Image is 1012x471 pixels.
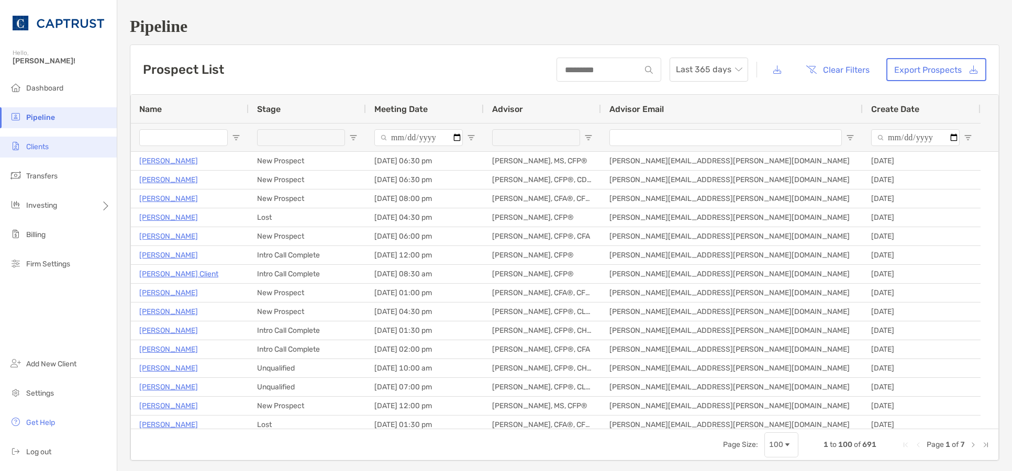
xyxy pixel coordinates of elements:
[139,249,198,262] a: [PERSON_NAME]
[601,302,863,321] div: [PERSON_NAME][EMAIL_ADDRESS][PERSON_NAME][DOMAIN_NAME]
[249,397,366,415] div: New Prospect
[139,380,198,394] a: [PERSON_NAME]
[26,84,63,93] span: Dashboard
[139,104,162,114] span: Name
[9,169,22,182] img: transfers icon
[601,416,863,434] div: [PERSON_NAME][EMAIL_ADDRESS][PERSON_NAME][DOMAIN_NAME]
[484,284,601,302] div: [PERSON_NAME], CFA®, CFP®
[13,4,104,42] img: CAPTRUST Logo
[366,171,484,189] div: [DATE] 06:30 pm
[366,246,484,264] div: [DATE] 12:00 pm
[139,267,218,281] a: [PERSON_NAME] Client
[484,246,601,264] div: [PERSON_NAME], CFP®
[902,441,910,449] div: First Page
[871,129,960,146] input: Create Date Filter Input
[249,302,366,321] div: New Prospect
[484,171,601,189] div: [PERSON_NAME], CFP®, CDFA®
[484,302,601,321] div: [PERSON_NAME], CFP®, CLU®
[366,416,484,434] div: [DATE] 01:30 pm
[374,104,428,114] span: Meeting Date
[139,343,198,356] a: [PERSON_NAME]
[863,359,981,377] div: [DATE]
[143,62,224,77] h3: Prospect List
[846,133,854,142] button: Open Filter Menu
[863,397,981,415] div: [DATE]
[964,133,972,142] button: Open Filter Menu
[366,340,484,358] div: [DATE] 02:00 pm
[863,378,981,396] div: [DATE]
[249,321,366,340] div: Intro Call Complete
[863,284,981,302] div: [DATE]
[601,189,863,208] div: [PERSON_NAME][EMAIL_ADDRESS][PERSON_NAME][DOMAIN_NAME]
[366,378,484,396] div: [DATE] 07:00 pm
[249,246,366,264] div: Intro Call Complete
[26,418,55,427] span: Get Help
[609,129,842,146] input: Advisor Email Filter Input
[492,104,523,114] span: Advisor
[960,440,965,449] span: 7
[601,378,863,396] div: [PERSON_NAME][EMAIL_ADDRESS][PERSON_NAME][DOMAIN_NAME]
[484,378,601,396] div: [PERSON_NAME], CFP®, CLU®
[601,265,863,283] div: [PERSON_NAME][EMAIL_ADDRESS][PERSON_NAME][DOMAIN_NAME]
[969,441,977,449] div: Next Page
[484,321,601,340] div: [PERSON_NAME], CFP®, CHFC®
[26,230,46,239] span: Billing
[26,447,51,456] span: Log out
[249,189,366,208] div: New Prospect
[9,386,22,399] img: settings icon
[366,284,484,302] div: [DATE] 01:00 pm
[645,66,653,74] img: input icon
[139,230,198,243] a: [PERSON_NAME]
[601,246,863,264] div: [PERSON_NAME][EMAIL_ADDRESS][PERSON_NAME][DOMAIN_NAME]
[484,340,601,358] div: [PERSON_NAME], CFP®, CFA
[609,104,664,114] span: Advisor Email
[249,378,366,396] div: Unqualified
[257,104,281,114] span: Stage
[366,208,484,227] div: [DATE] 04:30 pm
[366,152,484,170] div: [DATE] 06:30 pm
[982,441,990,449] div: Last Page
[366,302,484,321] div: [DATE] 04:30 pm
[139,362,198,375] a: [PERSON_NAME]
[139,305,198,318] a: [PERSON_NAME]
[9,257,22,270] img: firm-settings icon
[769,440,783,449] div: 100
[484,152,601,170] div: [PERSON_NAME], MS, CFP®
[9,140,22,152] img: clients icon
[249,227,366,245] div: New Prospect
[139,173,198,186] a: [PERSON_NAME]
[824,440,828,449] span: 1
[9,110,22,123] img: pipeline icon
[863,171,981,189] div: [DATE]
[601,359,863,377] div: [PERSON_NAME][EMAIL_ADDRESS][PERSON_NAME][DOMAIN_NAME]
[601,340,863,358] div: [PERSON_NAME][EMAIL_ADDRESS][PERSON_NAME][DOMAIN_NAME]
[249,265,366,283] div: Intro Call Complete
[139,286,198,299] a: [PERSON_NAME]
[9,228,22,240] img: billing icon
[467,133,475,142] button: Open Filter Menu
[366,321,484,340] div: [DATE] 01:30 pm
[601,152,863,170] div: [PERSON_NAME][EMAIL_ADDRESS][PERSON_NAME][DOMAIN_NAME]
[601,171,863,189] div: [PERSON_NAME][EMAIL_ADDRESS][PERSON_NAME][DOMAIN_NAME]
[249,152,366,170] div: New Prospect
[601,321,863,340] div: [PERSON_NAME][EMAIL_ADDRESS][PERSON_NAME][DOMAIN_NAME]
[9,198,22,211] img: investing icon
[863,302,981,321] div: [DATE]
[484,208,601,227] div: [PERSON_NAME], CFP®
[584,133,593,142] button: Open Filter Menu
[854,440,861,449] span: of
[139,192,198,205] a: [PERSON_NAME]
[249,340,366,358] div: Intro Call Complete
[13,57,110,65] span: [PERSON_NAME]!
[863,152,981,170] div: [DATE]
[863,189,981,208] div: [DATE]
[139,154,198,167] p: [PERSON_NAME]
[249,359,366,377] div: Unqualified
[484,359,601,377] div: [PERSON_NAME], CFP®, CHFC®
